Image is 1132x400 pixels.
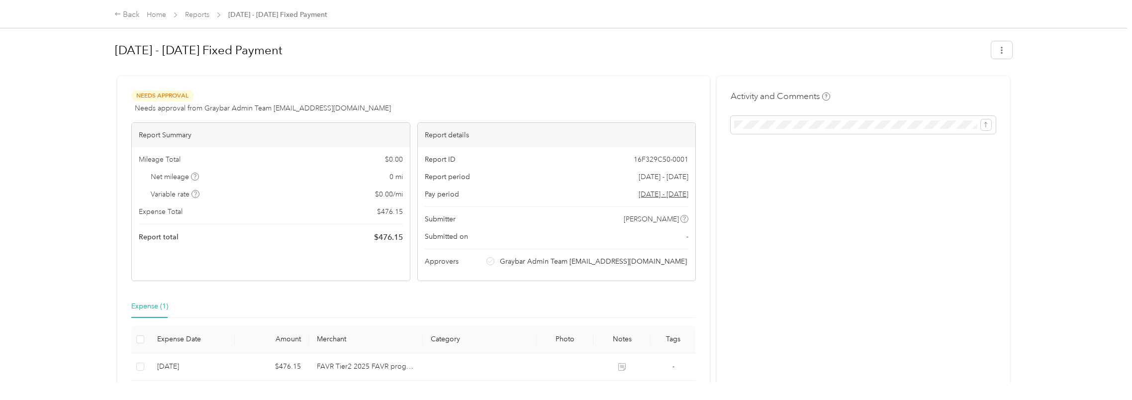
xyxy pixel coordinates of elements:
[731,90,830,102] h4: Activity and Comments
[147,10,166,19] a: Home
[651,353,696,381] td: -
[149,326,235,353] th: Expense Date
[425,231,468,242] span: Submitted on
[593,326,650,353] th: Notes
[151,189,199,200] span: Variable rate
[377,206,403,217] span: $ 476.15
[139,206,183,217] span: Expense Total
[115,38,984,62] h1: Sep 1 - 30, 2025 Fixed Payment
[639,172,688,182] span: [DATE] - [DATE]
[235,326,309,353] th: Amount
[672,362,674,371] span: -
[634,154,688,165] span: 16F329C50-0001
[132,123,410,147] div: Report Summary
[151,172,199,182] span: Net mileage
[500,256,687,267] span: Graybar Admin Team [EMAIL_ADDRESS][DOMAIN_NAME]
[418,123,696,147] div: Report details
[425,214,456,224] span: Submitter
[139,154,181,165] span: Mileage Total
[309,353,423,381] td: FAVR Tier2 2025 FAVR program
[131,90,194,101] span: Needs Approval
[423,326,537,353] th: Category
[185,10,209,19] a: Reports
[309,326,423,353] th: Merchant
[425,154,456,165] span: Report ID
[1076,344,1132,400] iframe: Everlance-gr Chat Button Frame
[425,256,459,267] span: Approvers
[228,9,327,20] span: [DATE] - [DATE] Fixed Payment
[425,172,470,182] span: Report period
[114,9,140,21] div: Back
[131,301,168,312] div: Expense (1)
[686,231,688,242] span: -
[375,189,403,200] span: $ 0.00 / mi
[374,231,403,243] span: $ 476.15
[659,335,688,343] div: Tags
[139,232,179,242] span: Report total
[624,214,679,224] span: [PERSON_NAME]
[149,353,235,381] td: 9-4-2025
[235,353,309,381] td: $476.15
[537,326,593,353] th: Photo
[135,103,391,113] span: Needs approval from Graybar Admin Team [EMAIL_ADDRESS][DOMAIN_NAME]
[425,189,459,200] span: Pay period
[639,189,688,200] span: Go to pay period
[385,154,403,165] span: $ 0.00
[651,326,696,353] th: Tags
[389,172,403,182] span: 0 mi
